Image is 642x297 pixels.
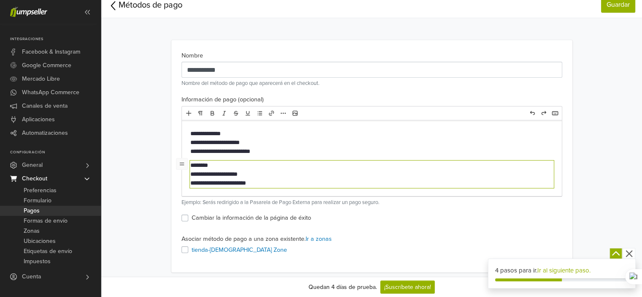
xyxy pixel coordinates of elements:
span: Zonas [24,226,40,236]
span: Mercado Libre [22,72,60,86]
a: Toggle [176,158,188,170]
span: Formas de envío [24,216,68,226]
span: WhatsApp Commerce [22,86,79,99]
span: Google Commerce [22,59,71,72]
span: Canales de venta [22,99,68,113]
a: ¡Suscríbete ahora! [380,281,435,294]
a: Link [266,108,277,119]
label: Información de pago (opcional) [181,95,264,104]
a: Underline [242,108,253,119]
a: Ir a zonas [306,235,332,243]
span: Etiquetas de envío [24,246,72,256]
div: 4 pasos para ir. [495,266,628,275]
a: Undo [527,108,538,119]
span: Preferencias [24,185,57,196]
p: Integraciones [10,37,101,42]
span: Cuenta [22,270,41,283]
label: Nombre [181,51,203,60]
div: Quedan 4 días de prueba. [309,283,377,292]
a: Deleted [230,108,241,119]
span: Impuestos [24,256,51,267]
label: Cambiar la información de la página de éxito [192,213,311,223]
a: Redo [538,108,549,119]
span: Ubicaciones [24,236,56,246]
p: Configuración [10,150,101,155]
a: Italic [219,108,230,119]
span: Formulario [24,196,51,206]
span: Aplicaciones [22,113,55,126]
a: Hotkeys [550,108,561,119]
span: General [22,158,43,172]
a: More formatting [278,108,289,119]
span: Facebook & Instagram [22,45,80,59]
span: Automatizaciones [22,126,68,140]
a: Format [195,108,206,119]
a: List [254,108,265,119]
span: Pagos [24,206,40,216]
span: Checkout [22,172,47,185]
a: Image [290,108,301,119]
label: Asociar método de pago a una zona existente. [181,234,332,244]
a: consulte nuestra documentación [452,277,548,285]
a: Bold [207,108,218,119]
a: Add [183,108,194,119]
p: Ejemplo: Serás redirigido a la Pasarela de Pago Externa para realizar un pago seguro. [181,199,562,207]
p: Nombre del método de pago que aparecerá en el checkout. [181,79,562,87]
a: Ir al siguiente paso. [537,267,591,274]
a: tienda-[DEMOGRAPHIC_DATA] Zone [192,246,287,253]
div: [PERSON_NAME] tiene preguntas sobre cómo utilizar o configurar este método de pago . [131,276,612,286]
